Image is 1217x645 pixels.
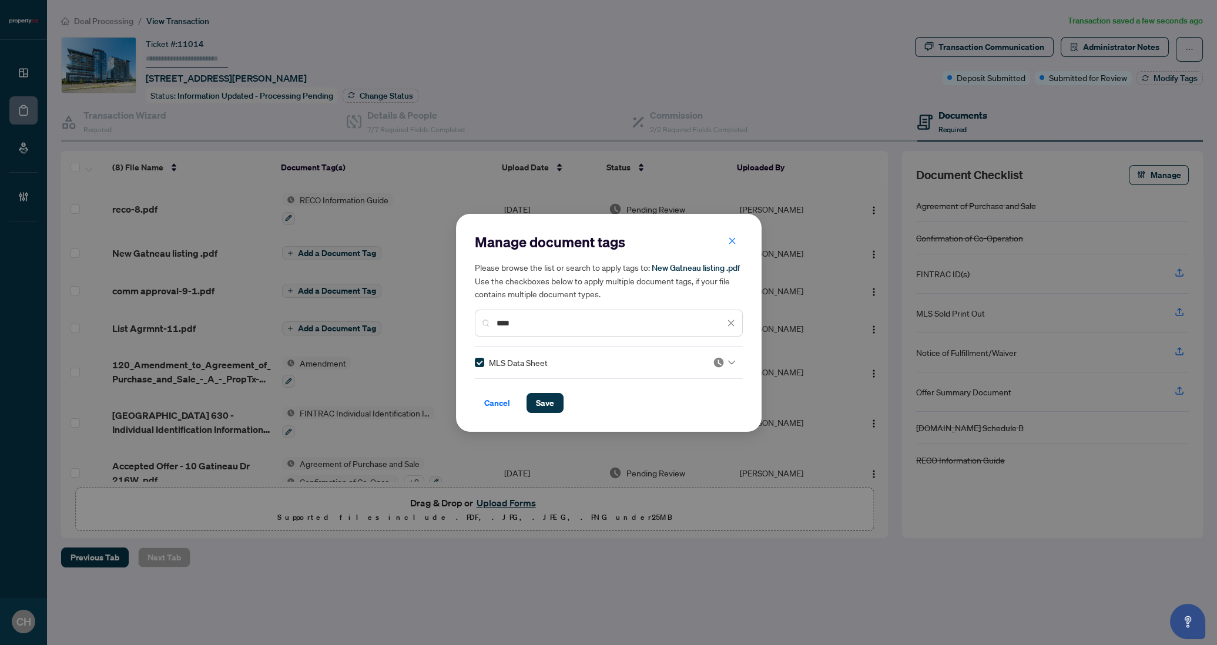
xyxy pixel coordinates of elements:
span: close [728,237,736,245]
span: New Gatneau listing .pdf [652,263,740,273]
button: Cancel [475,393,519,413]
button: Open asap [1170,604,1205,639]
span: Save [536,394,554,412]
span: Pending Review [713,357,735,368]
span: Cancel [484,394,510,412]
button: Save [527,393,564,413]
img: status [713,357,725,368]
h2: Manage document tags [475,233,743,251]
h5: Please browse the list or search to apply tags to: Use the checkboxes below to apply multiple doc... [475,261,743,300]
span: MLS Data Sheet [489,356,548,369]
span: close [727,319,735,327]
